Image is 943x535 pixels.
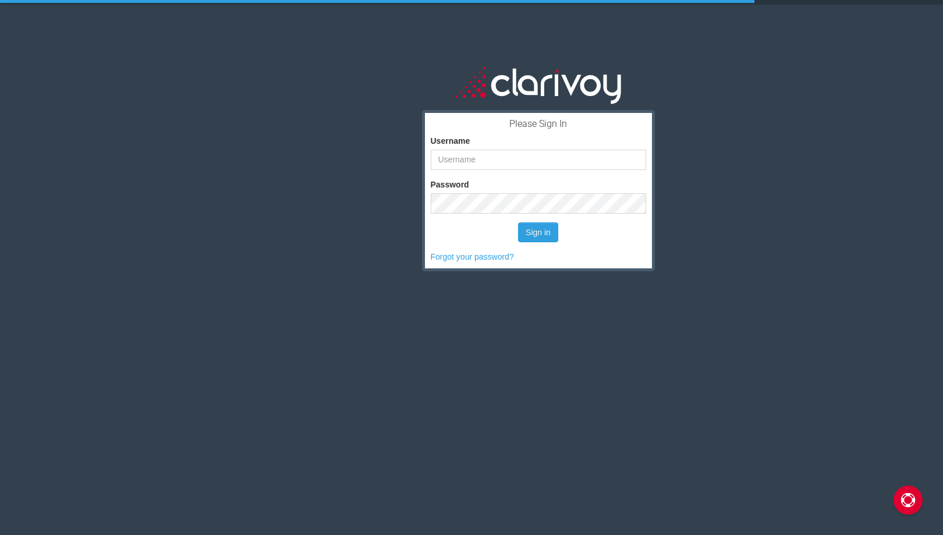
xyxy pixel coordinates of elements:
label: Password [431,179,469,190]
a: Forgot your password? [431,252,514,261]
label: Username [431,135,470,147]
img: clarivoy_whitetext_transbg.svg [455,64,621,105]
button: Sign in [518,222,558,242]
input: Username [431,150,646,170]
h3: Please Sign In [431,119,646,129]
